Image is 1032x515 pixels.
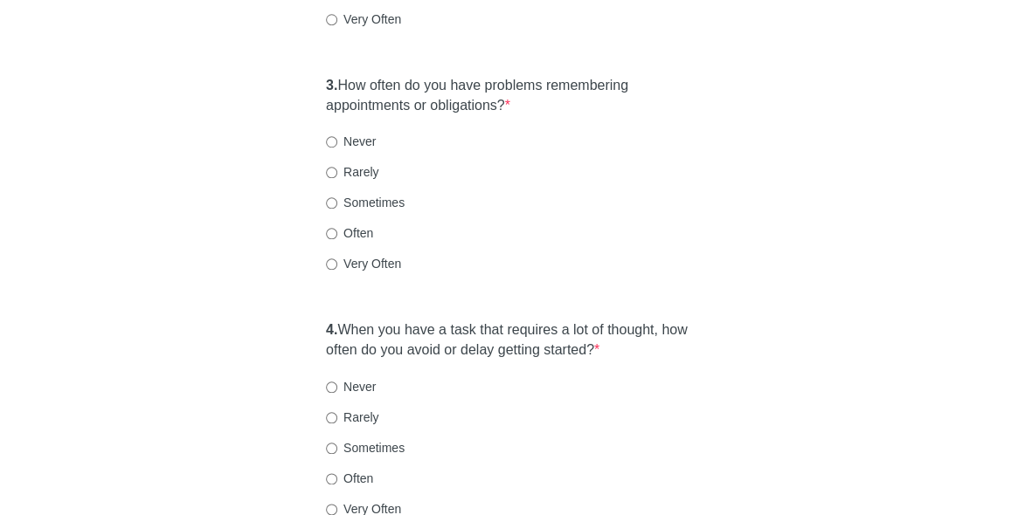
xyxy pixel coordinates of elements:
input: Very Often [326,504,337,515]
input: Often [326,473,337,484]
label: Rarely [326,163,378,181]
label: Often [326,470,373,487]
input: Never [326,381,337,393]
input: Rarely [326,167,337,178]
label: How often do you have problems remembering appointments or obligations? [326,76,706,116]
input: Very Often [326,14,337,25]
label: Very Often [326,255,401,272]
label: Sometimes [326,194,405,211]
label: Sometimes [326,439,405,457]
label: Often [326,224,373,242]
input: Sometimes [326,197,337,209]
input: Very Often [326,258,337,270]
label: Never [326,378,376,395]
input: Often [326,228,337,239]
label: Rarely [326,409,378,426]
input: Never [326,136,337,148]
strong: 3. [326,78,337,93]
input: Rarely [326,412,337,423]
label: When you have a task that requires a lot of thought, how often do you avoid or delay getting star... [326,320,706,360]
input: Sometimes [326,443,337,454]
strong: 4. [326,322,337,337]
label: Never [326,133,376,150]
label: Very Often [326,10,401,28]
